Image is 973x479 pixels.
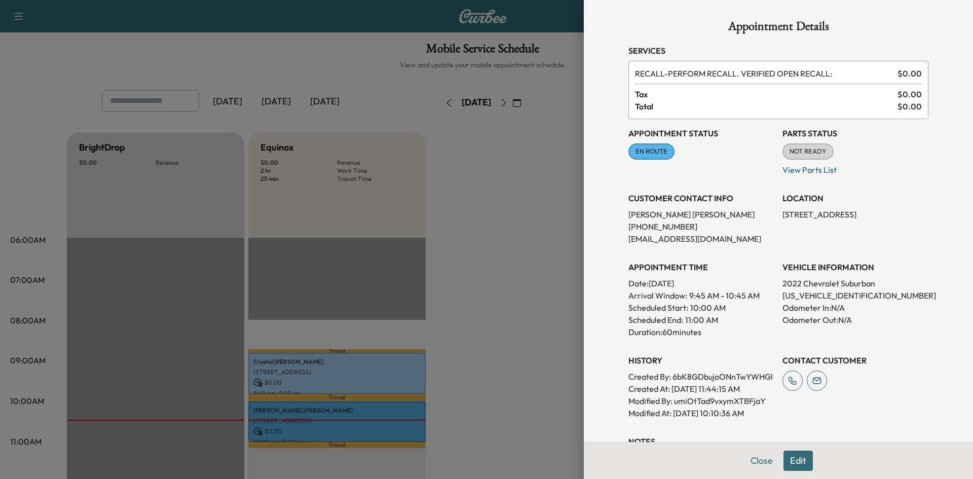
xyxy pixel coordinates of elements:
[690,302,726,314] p: 10:00 AM
[628,395,774,407] p: Modified By : umiOtTad9vxymXTBFjaY
[782,289,928,302] p: [US_VEHICLE_IDENTIFICATION_NUMBER]
[782,302,928,314] p: Odometer In: N/A
[628,127,774,139] h3: Appointment Status
[782,277,928,289] p: 2022 Chevrolet Suburban
[782,208,928,220] p: [STREET_ADDRESS]
[685,314,718,326] p: 11:00 AM
[628,289,774,302] p: Arrival Window:
[635,88,897,100] span: Tax
[628,261,774,273] h3: APPOINTMENT TIME
[782,192,928,204] h3: LOCATION
[628,383,774,395] p: Created At : [DATE] 11:44:15 AM
[628,192,774,204] h3: CUSTOMER CONTACT INFO
[782,261,928,273] h3: VEHICLE INFORMATION
[897,88,922,100] span: $ 0.00
[782,160,928,176] p: View Parts List
[782,314,928,326] p: Odometer Out: N/A
[628,220,774,233] p: [PHONE_NUMBER]
[783,451,813,471] button: Edit
[629,146,673,157] span: EN ROUTE
[628,371,774,383] p: Created By : 6bK8GDbujoONnTwYWHGl
[635,67,893,80] span: PERFORM RECALL. VERIFIED OPEN RECALL:
[897,67,922,80] span: $ 0.00
[628,233,774,245] p: [EMAIL_ADDRESS][DOMAIN_NAME]
[628,314,683,326] p: Scheduled End:
[628,208,774,220] p: [PERSON_NAME] [PERSON_NAME]
[628,326,774,338] p: Duration: 60 minutes
[628,435,928,448] h3: NOTES
[635,100,897,113] span: Total
[782,354,928,366] h3: CONTACT CUSTOMER
[628,20,928,36] h1: Appointment Details
[744,451,779,471] button: Close
[628,302,688,314] p: Scheduled Start:
[782,127,928,139] h3: Parts Status
[783,146,833,157] span: NOT READY
[628,407,774,419] p: Modified At : [DATE] 10:10:36 AM
[628,277,774,289] p: Date: [DATE]
[628,45,928,57] h3: Services
[689,289,760,302] span: 9:45 AM - 10:45 AM
[628,354,774,366] h3: History
[897,100,922,113] span: $ 0.00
